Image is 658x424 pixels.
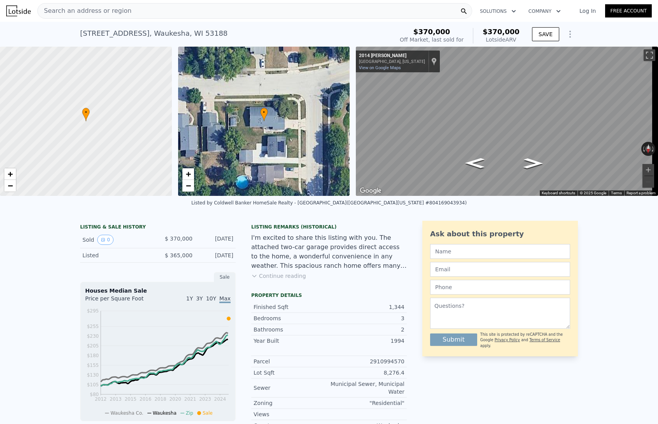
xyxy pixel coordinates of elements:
tspan: $130 [87,372,99,378]
tspan: $230 [87,333,99,339]
div: [STREET_ADDRESS] , Waukesha , WI 53188 [80,28,227,39]
img: Google [358,186,383,196]
a: Zoom out [182,180,194,192]
span: + [185,169,191,179]
a: Log In [570,7,605,15]
tspan: 2015 [124,396,136,402]
span: 1Y [186,295,193,302]
tspan: 2013 [110,396,122,402]
div: Listed by Coldwell Banker HomeSale Realty - [GEOGRAPHIC_DATA] ([GEOGRAPHIC_DATA][US_STATE] #80416... [191,200,467,206]
div: Parcel [254,358,329,365]
tspan: 2023 [199,396,211,402]
button: Rotate clockwise [651,142,656,156]
div: LISTING & SALE HISTORY [80,224,236,232]
button: SAVE [532,27,559,41]
a: Report a problem [626,191,656,195]
span: $ 370,000 [165,236,192,242]
input: Email [430,262,570,277]
tspan: 2018 [154,396,166,402]
span: Sale [203,410,213,416]
button: Continue reading [251,272,306,280]
div: 2 [329,326,404,333]
span: © 2025 Google [580,191,606,195]
tspan: $295 [87,308,99,314]
div: Municipal Sewer, Municipal Water [329,380,404,396]
tspan: 2012 [95,396,107,402]
div: 2910994570 [329,358,404,365]
input: Name [430,244,570,259]
a: Show location on map [431,57,437,66]
button: Zoom in [642,164,654,176]
div: [DATE] [199,235,233,245]
span: Max [219,295,231,303]
div: Bedrooms [254,314,329,322]
button: Solutions [474,4,522,18]
tspan: $155 [87,363,99,368]
span: 3Y [196,295,203,302]
div: Off Market, last sold for [400,36,464,44]
tspan: 2024 [214,396,226,402]
div: Year Built [254,337,329,345]
a: Terms (opens in new tab) [611,191,622,195]
tspan: $205 [87,343,99,349]
div: • [260,108,268,121]
button: Submit [430,333,477,346]
span: Waukesha Co. [110,410,143,416]
div: 3 [329,314,404,322]
div: Finished Sqft [254,303,329,311]
div: Zoning [254,399,329,407]
path: Go East, Patricia Ln [457,156,493,171]
div: "Residential" [329,399,404,407]
a: Open this area in Google Maps (opens a new window) [358,186,383,196]
button: Keyboard shortcuts [542,190,575,196]
tspan: 2020 [169,396,181,402]
div: 8,276.4 [329,369,404,377]
div: Sewer [254,384,329,392]
span: Waukesha [153,410,177,416]
button: Show Options [562,26,578,42]
a: Zoom in [182,168,194,180]
img: Lotside [6,5,31,16]
a: Zoom in [4,168,16,180]
div: Price per Square Foot [85,295,158,307]
a: Free Account [605,4,652,17]
div: • [82,108,90,121]
div: Sale [214,272,236,282]
button: View historical data [97,235,114,245]
div: Ask about this property [430,229,570,239]
button: Zoom out [642,176,654,188]
div: This site is protected by reCAPTCHA and the Google and apply. [480,332,570,349]
button: Rotate counterclockwise [641,142,646,156]
span: Search an address or region [38,6,131,16]
span: $370,000 [483,28,520,36]
div: Sold [82,235,152,245]
div: Property details [251,292,407,298]
tspan: $255 [87,324,99,329]
div: Listing Remarks (Historical) [251,224,407,230]
div: Houses Median Sale [85,287,231,295]
input: Phone [430,280,570,295]
div: Lotside ARV [483,36,520,44]
span: + [8,169,13,179]
a: Zoom out [4,180,16,192]
a: Terms of Service [529,338,560,342]
span: − [8,181,13,190]
tspan: 2021 [184,396,196,402]
span: Zip [186,410,193,416]
button: Company [522,4,567,18]
tspan: $80 [90,392,99,397]
a: Privacy Policy [495,338,520,342]
div: Bathrooms [254,326,329,333]
div: Street View [356,47,658,196]
button: Reset the view [645,142,652,156]
div: Views [254,410,329,418]
path: Go West, Patricia Ln [515,156,551,171]
span: $370,000 [413,28,450,36]
a: View on Google Maps [359,65,401,70]
div: Map [356,47,658,196]
div: Lot Sqft [254,369,329,377]
tspan: $180 [87,353,99,358]
button: Toggle fullscreen view [644,49,655,61]
span: • [260,109,268,116]
div: [DATE] [199,251,233,259]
